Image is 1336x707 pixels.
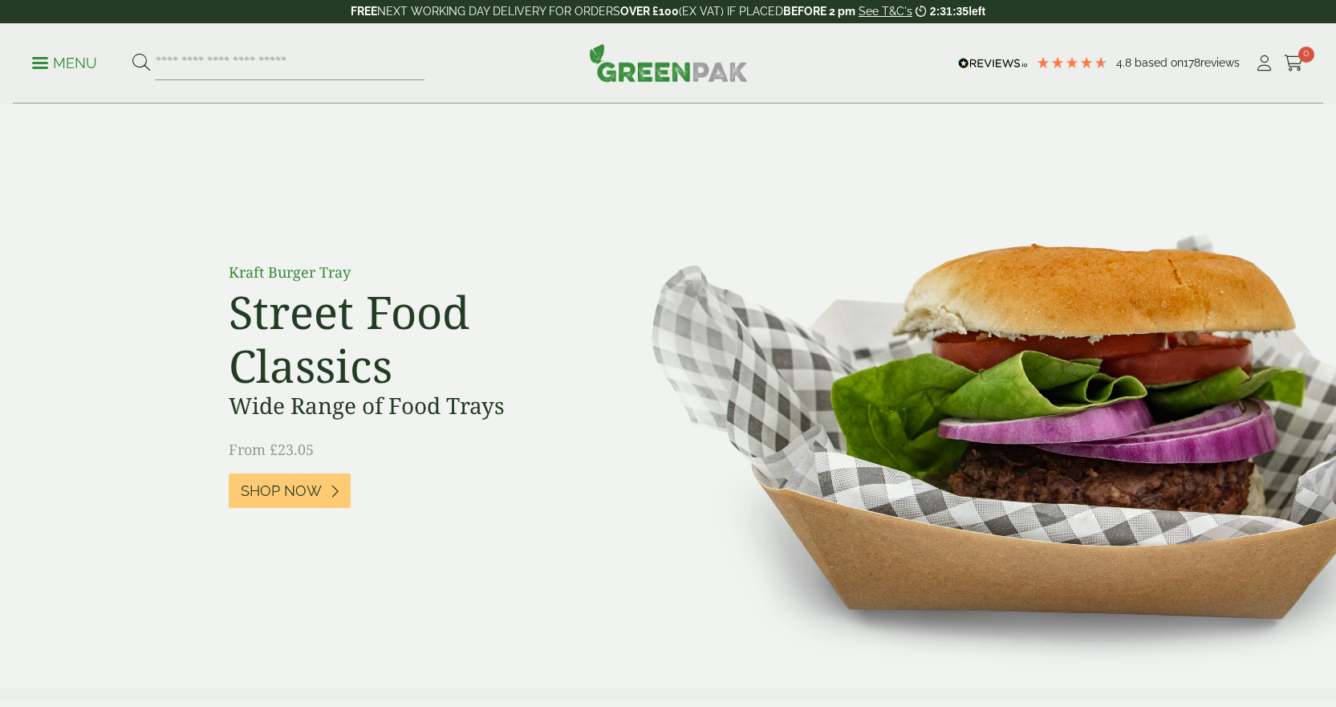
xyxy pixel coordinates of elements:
[32,54,97,70] a: Menu
[930,5,968,18] span: 2:31:35
[1135,56,1184,69] span: Based on
[589,43,748,82] img: GreenPak Supplies
[1036,55,1108,70] div: 4.78 Stars
[968,5,985,18] span: left
[859,5,912,18] a: See T&C's
[1184,56,1200,69] span: 178
[229,440,314,459] span: From £23.05
[958,58,1028,69] img: REVIEWS.io
[229,392,590,420] h3: Wide Range of Food Trays
[229,285,590,392] h2: Street Food Classics
[1200,56,1240,69] span: reviews
[1284,55,1304,71] i: Cart
[229,262,590,283] p: Kraft Burger Tray
[1284,51,1304,75] a: 0
[32,54,97,73] p: Menu
[620,5,679,18] strong: OVER £100
[783,5,855,18] strong: BEFORE 2 pm
[351,5,377,18] strong: FREE
[601,104,1336,688] img: Street Food Classics
[241,482,322,500] span: Shop Now
[1254,55,1274,71] i: My Account
[229,473,351,508] a: Shop Now
[1116,56,1135,69] span: 4.8
[1298,47,1314,63] span: 0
